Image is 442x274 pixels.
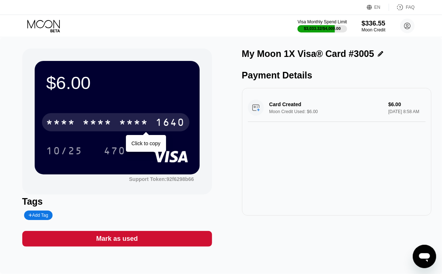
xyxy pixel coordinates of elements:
div: Support Token: 92f6298b66 [129,176,194,182]
div: EN [374,5,381,10]
div: 470 [104,146,126,158]
div: Add Tag [24,211,53,220]
div: My Moon 1X Visa® Card #3005 [242,49,374,59]
div: $336.55 [362,20,385,27]
div: 10/25 [46,146,83,158]
div: $336.55Moon Credit [362,20,385,32]
div: Visa Monthly Spend Limit$3,033.32/$4,000.00 [297,19,347,32]
div: $6.00 [46,73,188,93]
div: Mark as used [96,235,138,243]
div: Payment Details [242,70,432,81]
div: 1640 [156,117,185,129]
div: Mark as used [22,231,212,247]
div: Click to copy [131,140,160,146]
div: Tags [22,196,212,207]
div: 10/25 [41,142,88,160]
iframe: Button to launch messaging window [413,245,436,268]
div: Add Tag [28,213,48,218]
div: $3,033.32 / $4,000.00 [304,26,341,31]
div: FAQ [406,5,415,10]
div: EN [367,4,389,11]
div: FAQ [389,4,415,11]
div: Visa Monthly Spend Limit [297,19,347,24]
div: Moon Credit [362,27,385,32]
div: 470 [99,142,131,160]
div: Support Token:92f6298b66 [129,176,194,182]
